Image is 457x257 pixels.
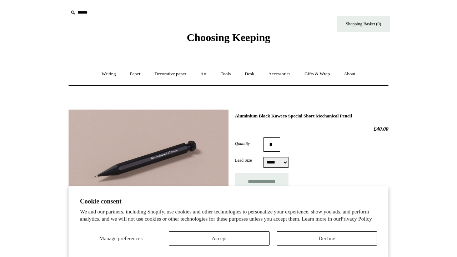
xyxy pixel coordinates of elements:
label: Lead Size [235,157,263,163]
a: Art [194,65,213,84]
h1: Aluminium Black Kaweco Special Short Mechanical Pencil [235,113,388,119]
span: Choosing Keeping [187,31,270,43]
a: Desk [238,65,261,84]
a: Shopping Basket (0) [337,16,390,32]
a: Writing [95,65,122,84]
button: Accept [169,231,269,246]
h2: Cookie consent [80,198,377,205]
button: Manage preferences [80,231,162,246]
a: Decorative paper [148,65,193,84]
label: Quantity [235,140,263,147]
h2: £40.00 [235,126,388,132]
a: Paper [124,65,147,84]
a: Gifts & Wrap [298,65,336,84]
a: Accessories [262,65,297,84]
a: Tools [214,65,237,84]
span: Manage preferences [99,236,142,241]
a: Privacy Policy [341,216,372,222]
a: Choosing Keeping [187,37,270,42]
button: Decline [277,231,377,246]
img: Aluminium Black Kaweco Special Short Mechanical Pencil [69,110,228,210]
a: About [337,65,362,84]
p: We and our partners, including Shopify, use cookies and other technologies to personalize your ex... [80,208,377,222]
